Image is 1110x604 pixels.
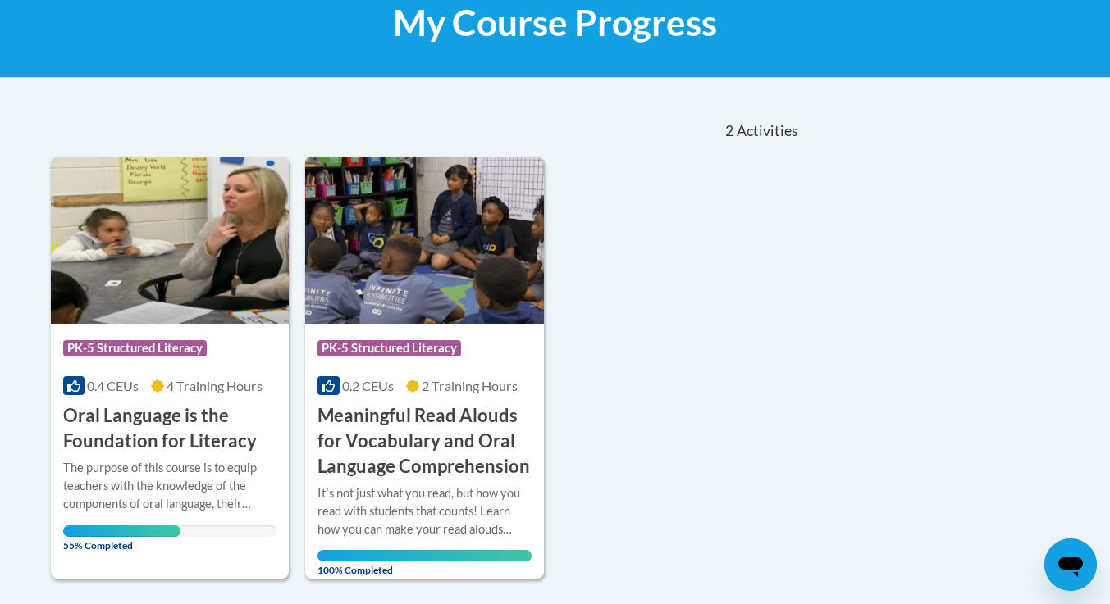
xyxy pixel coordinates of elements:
img: Course Logo [51,157,290,324]
span: PK-5 Structured Literacy [63,340,207,356]
a: Course LogoPK-5 Structured Literacy0.2 CEUs2 Training Hours Meaningful Read Alouds for Vocabulary... [305,157,544,579]
div: Your progress [317,550,532,561]
span: 55% Completed [63,525,181,552]
span: 0.4 CEUs [87,378,139,393]
a: Course LogoPK-5 Structured Literacy0.4 CEUs4 Training Hours Oral Language is the Foundation for L... [51,157,290,579]
span: 100% Completed [317,550,532,576]
div: The purpose of this course is to equip teachers with the knowledge of the components of oral lang... [63,459,277,513]
img: Course Logo [305,157,544,324]
div: Your progress [63,525,181,537]
span: My Course Progress [393,1,717,44]
span: PK-5 Structured Literacy [317,340,461,356]
span: 2 Training Hours [422,378,518,393]
span: 2 [725,122,733,140]
div: Itʹs not just what you read, but how you read with students that counts! Learn how you can make y... [317,484,532,538]
h3: Meaningful Read Alouds for Vocabulary and Oral Language Comprehension [317,403,532,479]
span: 4 Training Hours [167,378,263,393]
iframe: Button to launch messaging window [1044,538,1097,591]
span: 0.2 CEUs [342,378,394,393]
span: Activities [737,122,798,140]
h3: Oral Language is the Foundation for Literacy [63,403,277,454]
